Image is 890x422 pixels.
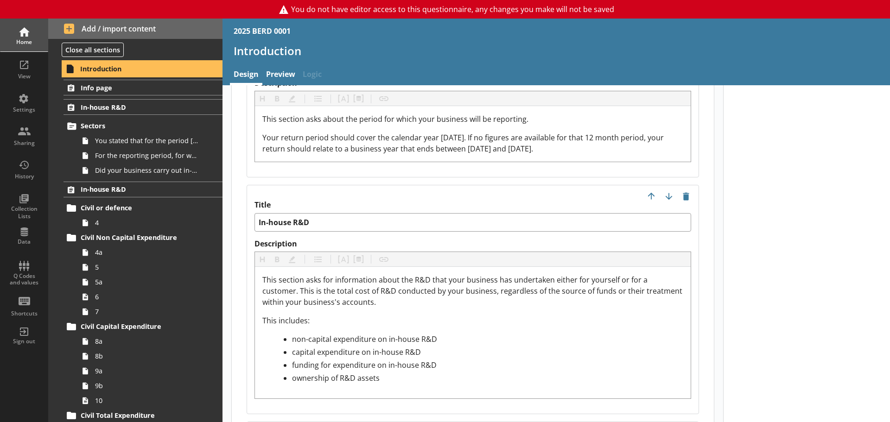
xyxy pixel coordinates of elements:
a: For the reporting period, for which of the following product codes has your business carried out ... [78,148,222,163]
span: Info page [81,83,195,92]
div: Description [262,274,683,384]
span: funding for expenditure on in-house R&D [292,360,437,370]
span: In-house R&D [81,185,195,194]
span: Add / import content [64,24,207,34]
div: Description [262,113,683,154]
a: Civil Capital Expenditure [64,319,222,334]
span: 8b [95,352,198,360]
li: Civil Capital Expenditure8a8b9a9b10 [68,319,222,408]
a: 9a [78,364,222,378]
li: Civil Non Capital Expenditure4a55a67 [68,230,222,319]
a: Did your business carry out in-house R&D for any other product codes? [78,163,222,178]
a: Preview [262,65,299,85]
div: Sharing [8,139,40,147]
h1: Introduction [234,44,879,58]
a: Civil Non Capital Expenditure [64,230,222,245]
span: 6 [95,292,198,301]
a: 8b [78,349,222,364]
span: Introduction [80,64,195,73]
a: 5a [78,275,222,290]
a: 10 [78,393,222,408]
a: Design [230,65,262,85]
div: Q Codes and values [8,273,40,286]
span: Logic [299,65,325,85]
a: You stated that for the period [From] to [To], [Ru Name] carried out in-house R&D. Is this correct? [78,133,222,148]
button: Add / import content [48,19,222,39]
span: 4a [95,248,198,257]
span: 4 [95,218,198,227]
a: 6 [78,290,222,304]
div: Shortcuts [8,310,40,317]
span: Your return period should cover the calendar year [DATE]. If no figures are available for that 12... [262,132,666,154]
span: Civil or defence [81,203,195,212]
span: 9a [95,366,198,375]
a: 4 [78,215,222,230]
a: 4a [78,245,222,260]
span: For the reporting period, for which of the following product codes has your business carried out ... [95,151,198,160]
div: Home [8,38,40,46]
span: ownership of R&D assets [292,373,380,383]
span: Civil Capital Expenditure [81,322,195,331]
button: Delete [679,189,693,204]
span: Did your business carry out in-house R&D for any other product codes? [95,166,198,175]
span: 10 [95,396,198,405]
a: Info page [64,80,222,95]
label: Description [254,239,691,249]
a: Sectors [64,119,222,133]
div: Collection Lists [8,205,40,220]
div: Settings [8,106,40,113]
a: 9b [78,378,222,393]
span: capital expenditure on in-house R&D [292,347,421,357]
span: Civil Non Capital Expenditure [81,233,195,242]
a: 7 [78,304,222,319]
div: Data [8,238,40,246]
li: Civil or defence4 [68,201,222,230]
a: 8a [78,334,222,349]
span: This section asks for information about the R&D that your business has undertaken either for your... [262,275,684,307]
div: 2025 BERD 0001 [234,26,291,36]
a: Civil or defence [64,201,222,215]
span: 7 [95,307,198,316]
span: non-capital expenditure on in-house R&D [292,334,437,344]
li: SectorsYou stated that for the period [From] to [To], [Ru Name] carried out in-house R&D. Is this... [68,119,222,178]
textarea: In-house R&D [254,213,691,232]
span: This section asks about the period for which your business will be reporting. [262,114,528,124]
span: 5a [95,277,198,286]
span: In-house R&D [81,103,195,112]
span: Sectors [81,121,195,130]
div: View [8,73,40,80]
li: In-house R&DSectorsYou stated that for the period [From] to [To], [Ru Name] carried out in-house ... [48,99,222,177]
span: This includes: [262,315,310,326]
a: Introduction [63,61,222,76]
div: History [8,173,40,180]
span: 5 [95,263,198,271]
a: 5 [78,260,222,275]
div: Sign out [8,338,40,345]
button: Close all sections [62,43,124,57]
span: 8a [95,337,198,346]
span: 9b [95,381,198,390]
a: In-house R&D [64,182,222,197]
label: Title [254,200,691,210]
li: Info page [48,80,222,95]
a: In-house R&D [64,99,222,115]
span: Civil Total Expenditure [81,411,195,420]
span: You stated that for the period [From] to [To], [Ru Name] carried out in-house R&D. Is this correct? [95,136,198,145]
